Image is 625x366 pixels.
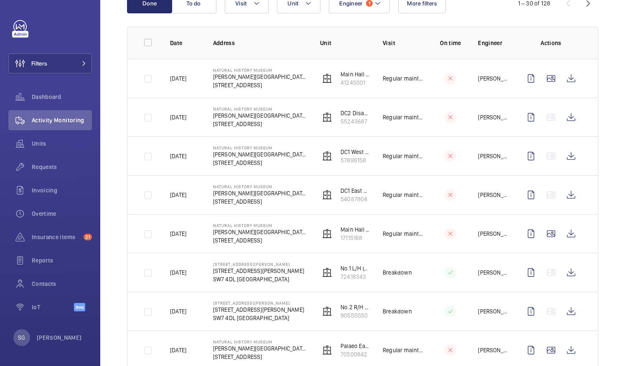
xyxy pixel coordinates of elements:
img: elevator.svg [322,112,332,122]
p: On time [436,39,465,47]
span: Invoicing [32,186,92,194]
p: Visit [383,39,423,47]
p: [PERSON_NAME][GEOGRAPHIC_DATA] [213,150,307,159]
span: Units [32,139,92,148]
p: Natural History Museum [213,106,307,111]
p: [STREET_ADDRESS][PERSON_NAME] [213,267,304,275]
p: [STREET_ADDRESS] [213,120,307,128]
span: Requests [32,163,92,171]
p: [DATE] [170,230,186,238]
p: SW7 4DL [GEOGRAPHIC_DATA] [213,314,304,322]
img: elevator.svg [322,190,332,200]
p: [STREET_ADDRESS] [213,236,307,245]
p: [PERSON_NAME] [478,230,508,238]
p: [DATE] [170,152,186,160]
p: [STREET_ADDRESS] [213,81,307,89]
p: [STREET_ADDRESS] [213,197,307,206]
p: [PERSON_NAME] [478,307,508,316]
p: [DATE] [170,268,186,277]
p: [DATE] [170,346,186,354]
p: [DATE] [170,74,186,83]
p: Regular maintenance [383,346,423,354]
p: 54087804 [340,195,369,203]
span: Filters [31,59,47,68]
p: [DATE] [170,113,186,121]
span: 21 [84,234,92,240]
p: 17115168 [340,234,369,242]
p: 70500842 [340,350,369,358]
img: elevator.svg [322,151,332,161]
p: Palaeo East Goods SC/L/69 [340,342,369,350]
p: [PERSON_NAME] [478,74,508,83]
img: elevator.svg [322,306,332,316]
p: Breakdown [383,307,412,316]
p: Date [170,39,200,47]
p: Regular maintenance [383,152,423,160]
p: Regular maintenance [383,74,423,83]
p: SG [18,333,25,342]
p: [STREET_ADDRESS][PERSON_NAME] [213,300,304,305]
p: Breakdown [383,268,412,277]
p: [PERSON_NAME][GEOGRAPHIC_DATA] [213,228,307,236]
p: [STREET_ADDRESS][PERSON_NAME] [213,305,304,314]
span: Insurance items [32,233,80,241]
p: [DATE] [170,307,186,316]
p: Natural History Museum [213,339,307,344]
p: 57898158 [340,156,369,164]
p: 72418343 [340,273,369,281]
p: [PERSON_NAME] [478,268,508,277]
p: 55243687 [340,117,369,126]
p: [PERSON_NAME][GEOGRAPHIC_DATA] [213,73,307,81]
p: Regular maintenance [383,113,423,121]
span: Contacts [32,280,92,288]
p: Unit [320,39,369,47]
p: DC1 West Passenger SN/L/381 [340,148,369,156]
p: Engineer [478,39,508,47]
img: elevator.svg [322,229,332,239]
img: elevator.svg [322,73,332,83]
p: [STREET_ADDRESS] [213,159,307,167]
span: IoT [32,303,74,311]
span: Dashboard [32,93,92,101]
p: No.2 R/H (11) [340,303,369,311]
span: Activity Monitoring [32,116,92,124]
p: Natural History Museum [213,223,307,228]
p: Regular maintenance [383,230,423,238]
p: [PERSON_NAME][GEOGRAPHIC_DATA] [213,111,307,120]
p: [PERSON_NAME][GEOGRAPHIC_DATA] [213,189,307,197]
p: [PERSON_NAME][GEOGRAPHIC_DATA] [213,344,307,353]
p: DC1 East Passenger SN/L/380 [340,187,369,195]
p: [DATE] [170,191,186,199]
p: [PERSON_NAME] [478,113,508,121]
img: elevator.svg [322,345,332,355]
button: Filters [8,53,92,73]
p: Address [213,39,307,47]
p: [STREET_ADDRESS][PERSON_NAME] [213,262,304,267]
p: [PERSON_NAME] [37,333,82,342]
p: Main Hall Passenger L/H SA/L/31 [340,225,369,234]
p: Natural History Museum [213,68,307,73]
p: 41245001 [340,78,369,87]
p: SW7 4DL [GEOGRAPHIC_DATA] [213,275,304,283]
p: 90555550 [340,311,369,320]
p: [PERSON_NAME] [478,346,508,354]
span: Reports [32,256,92,265]
p: Actions [521,39,581,47]
p: DC2 Disabled - Reception SP/L/06 [340,109,369,117]
p: [STREET_ADDRESS] [213,353,307,361]
span: Overtime [32,210,92,218]
p: Natural History Museum [213,184,307,189]
p: Regular maintenance [383,191,423,199]
span: Beta [74,303,85,311]
p: No.1 L/H (10) [340,264,369,273]
p: Natural History Museum [213,145,307,150]
p: [PERSON_NAME] [478,191,508,199]
p: Main Hall Passenger R/H SA/L/32 [340,70,369,78]
p: [PERSON_NAME] [478,152,508,160]
img: elevator.svg [322,268,332,278]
